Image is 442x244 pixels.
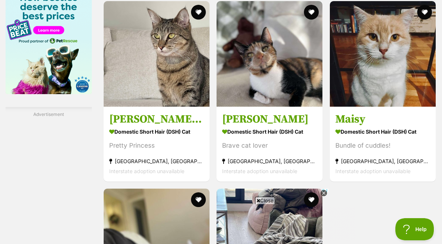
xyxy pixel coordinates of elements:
strong: Domestic Short Hair (DSH) Cat [109,126,204,137]
h3: [PERSON_NAME] 🎀 [109,112,204,126]
strong: Domestic Short Hair (DSH) Cat [222,126,317,137]
div: Pretty Princess [109,140,204,150]
img: Griselda - Domestic Short Hair (DSH) Cat [217,1,322,107]
iframe: Help Scout Beacon - Open [395,218,435,240]
a: [PERSON_NAME] 🎀 Domestic Short Hair (DSH) Cat Pretty Princess [GEOGRAPHIC_DATA], [GEOGRAPHIC_DATA... [104,106,210,181]
button: favourite [417,5,432,20]
img: Cleo 🎀 - Domestic Short Hair (DSH) Cat [104,1,210,107]
strong: [GEOGRAPHIC_DATA], [GEOGRAPHIC_DATA] [335,156,430,166]
span: Interstate adoption unavailable [335,168,411,174]
button: favourite [304,5,319,20]
strong: [GEOGRAPHIC_DATA], [GEOGRAPHIC_DATA] [109,156,204,166]
iframe: Advertisement [86,207,356,240]
span: Interstate adoption unavailable [109,168,184,174]
div: Bundle of cuddles! [335,140,430,150]
strong: [GEOGRAPHIC_DATA], [GEOGRAPHIC_DATA] [222,156,317,166]
div: Brave cat lover [222,141,317,151]
span: Interstate adoption unavailable [222,168,297,174]
button: favourite [191,5,206,20]
h3: Maisy [335,112,430,126]
h3: [PERSON_NAME] [222,112,317,126]
a: Maisy Domestic Short Hair (DSH) Cat Bundle of cuddles! [GEOGRAPHIC_DATA], [GEOGRAPHIC_DATA] Inter... [330,106,436,181]
img: Maisy - Domestic Short Hair (DSH) Cat [330,1,436,107]
a: [PERSON_NAME] Domestic Short Hair (DSH) Cat Brave cat lover [GEOGRAPHIC_DATA], [GEOGRAPHIC_DATA] ... [217,107,322,182]
strong: Domestic Short Hair (DSH) Cat [335,126,430,137]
